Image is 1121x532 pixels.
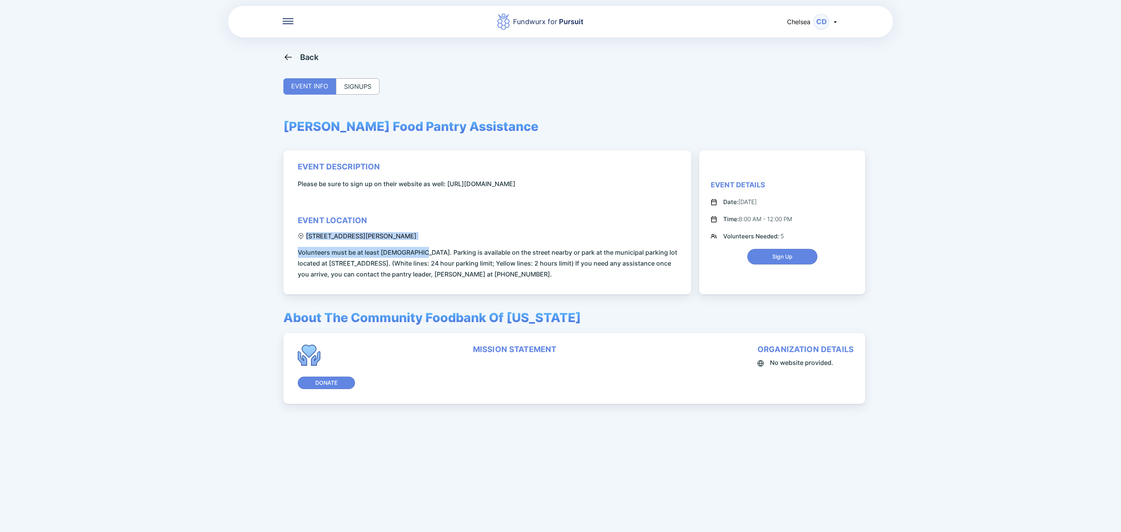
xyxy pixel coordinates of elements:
div: [STREET_ADDRESS][PERSON_NAME] [298,232,416,240]
div: SIGNUPS [336,78,380,95]
span: Donate [315,379,337,387]
div: event description [298,162,380,171]
span: Time: [723,215,739,223]
div: EVENT INFO [283,78,336,95]
div: Fundwurx for [513,16,583,27]
div: event location [298,216,367,225]
div: [DATE] [723,197,757,207]
div: 5 [723,232,784,241]
span: Sign Up [772,253,792,261]
div: mission statement [473,345,557,354]
span: No website provided. [770,357,833,368]
span: Pursuit [557,18,583,26]
button: Sign Up [747,249,817,264]
span: Volunteers must be at least [DEMOGRAPHIC_DATA]. Parking is available on the street nearby or park... [298,247,680,280]
div: Back [300,53,319,62]
div: Event Details [711,180,765,190]
div: organization details [757,345,854,354]
span: Date: [723,198,738,206]
span: Please be sure to sign up on their website as well: [URL][DOMAIN_NAME] [298,178,515,189]
span: [PERSON_NAME] Food Pantry Assistance [283,119,538,134]
span: Chelsea [787,18,810,26]
button: Donate [298,377,355,389]
span: About The Community Foodbank Of [US_STATE] [283,310,581,325]
div: 8:00 AM - 12:00 PM [723,215,792,224]
div: CD [814,14,829,30]
span: Volunteers Needed: [723,233,780,240]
